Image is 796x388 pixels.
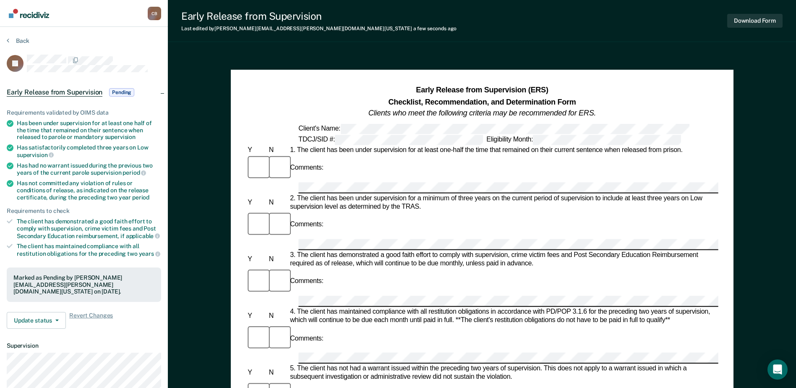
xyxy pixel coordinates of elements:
[7,88,102,97] span: Early Release from Supervision
[181,10,457,22] div: Early Release from Supervision
[17,180,161,201] div: Has not committed any violation of rules or conditions of release, as indicated on the release ce...
[13,274,154,295] div: Marked as Pending by [PERSON_NAME][EMAIL_ADDRESS][PERSON_NAME][DOMAIN_NAME][US_STATE] on [DATE].
[17,218,161,239] div: The client has demonstrated a good faith effort to comply with supervision, crime victim fees and...
[267,198,288,207] div: N
[246,146,267,154] div: Y
[17,120,161,141] div: Has been under supervision for at least one half of the time that remained on their sentence when...
[7,37,29,45] button: Back
[123,169,146,176] span: period
[767,359,788,380] div: Open Intercom Messenger
[288,146,718,154] div: 1. The client has been under supervision for at least one-half the time that remained on their cu...
[181,26,457,31] div: Last edited by [PERSON_NAME][EMAIL_ADDRESS][PERSON_NAME][DOMAIN_NAME][US_STATE]
[388,97,576,106] strong: Checklist, Recommendation, and Determination Form
[288,221,325,229] div: Comments:
[288,308,718,325] div: 4. The client has maintained compliance with all restitution obligations in accordance with PD/PO...
[288,251,718,268] div: 3. The client has demonstrated a good faith effort to comply with supervision, crime victim fees ...
[132,194,149,201] span: period
[368,109,596,117] em: Clients who meet the following criteria may be recommended for ERS.
[17,152,54,158] span: supervision
[727,14,783,28] button: Download Form
[288,194,718,211] div: 2. The client has been under supervision for a minimum of three years on the current period of su...
[267,369,288,378] div: N
[416,86,548,94] strong: Early Release from Supervision (ERS)
[7,312,66,329] button: Update status
[126,233,160,239] span: applicable
[148,7,161,20] div: C B
[485,134,683,144] div: Eligibility Month:
[267,312,288,320] div: N
[246,312,267,320] div: Y
[9,9,49,18] img: Recidiviz
[246,198,267,207] div: Y
[17,243,161,257] div: The client has maintained compliance with all restitution obligations for the preceding two
[109,88,134,97] span: Pending
[69,312,113,329] span: Revert Changes
[288,335,325,343] div: Comments:
[267,255,288,264] div: N
[413,26,457,31] span: a few seconds ago
[148,7,161,20] button: Profile dropdown button
[288,278,325,286] div: Comments:
[7,109,161,116] div: Requirements validated by OIMS data
[246,369,267,378] div: Y
[297,123,691,134] div: Client's Name:
[288,164,325,172] div: Comments:
[105,134,136,140] span: supervision
[7,342,161,349] dt: Supervision
[246,255,267,264] div: Y
[139,250,160,257] span: years
[17,162,161,176] div: Has had no warrant issued during the previous two years of the current parole supervision
[7,207,161,215] div: Requirements to check
[267,146,288,154] div: N
[297,134,485,144] div: TDCJ/SID #:
[288,365,718,382] div: 5. The client has not had a warrant issued within the preceding two years of supervision. This do...
[17,144,161,158] div: Has satisfactorily completed three years on Low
